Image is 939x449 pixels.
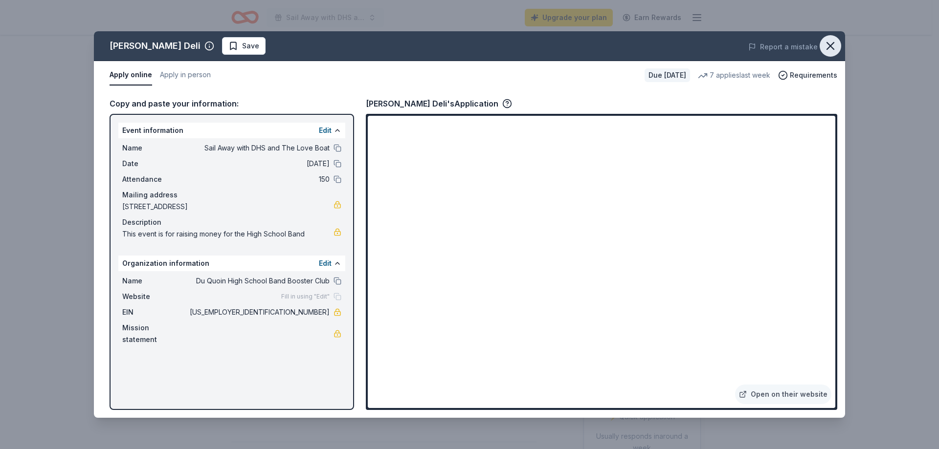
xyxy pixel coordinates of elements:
[122,158,188,170] span: Date
[122,228,334,240] span: This event is for raising money for the High School Band
[319,257,332,269] button: Edit
[122,201,334,213] span: [STREET_ADDRESS]
[188,306,330,318] span: [US_EMPLOYER_IDENTIFICATION_NUMBER]
[645,68,690,82] div: Due [DATE]
[735,385,831,404] a: Open on their website
[122,142,188,154] span: Name
[222,37,266,55] button: Save
[110,97,354,110] div: Copy and paste your information:
[118,123,345,138] div: Event information
[122,173,188,185] span: Attendance
[188,275,330,287] span: Du Quoin High School Band Booster Club
[122,322,188,345] span: Mission statement
[122,189,341,201] div: Mailing address
[110,65,152,86] button: Apply online
[242,40,259,52] span: Save
[281,293,330,300] span: Fill in using "Edit"
[778,69,837,81] button: Requirements
[188,142,330,154] span: Sail Away with DHS and The Love Boat
[122,216,341,228] div: Description
[188,158,330,170] span: [DATE]
[790,69,837,81] span: Requirements
[122,306,188,318] span: EIN
[160,65,211,86] button: Apply in person
[110,38,201,54] div: [PERSON_NAME] Deli
[188,173,330,185] span: 150
[122,291,188,302] span: Website
[366,97,512,110] div: [PERSON_NAME] Deli's Application
[698,69,770,81] div: 7 applies last week
[748,41,818,53] button: Report a mistake
[319,125,332,136] button: Edit
[122,275,188,287] span: Name
[118,256,345,271] div: Organization information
